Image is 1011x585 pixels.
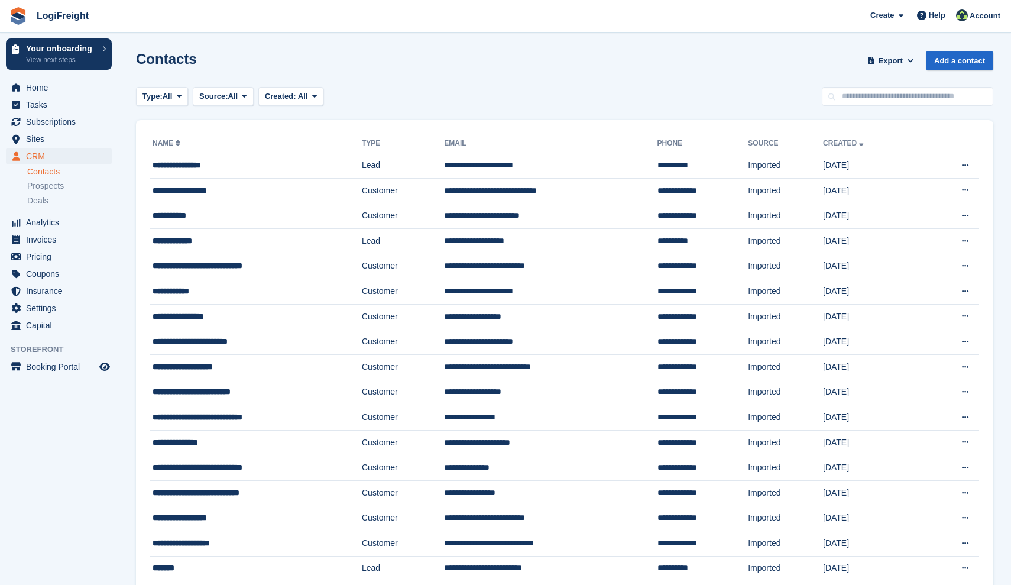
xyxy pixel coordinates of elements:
p: View next steps [26,54,96,65]
a: menu [6,96,112,113]
td: [DATE] [823,354,922,380]
td: Imported [748,506,823,531]
td: Imported [748,531,823,557]
td: Imported [748,405,823,431]
img: stora-icon-8386f47178a22dfd0bd8f6a31ec36ba5ce8667c1dd55bd0f319d3a0aa187defe.svg [9,7,27,25]
a: menu [6,300,112,316]
td: [DATE] [823,506,922,531]
td: Customer [362,430,444,455]
span: Subscriptions [26,114,97,130]
a: Created [823,139,866,147]
span: Source: [199,91,228,102]
a: menu [6,283,112,299]
span: Pricing [26,248,97,265]
td: [DATE] [823,254,922,279]
td: Imported [748,354,823,380]
a: Add a contact [926,51,993,70]
td: Imported [748,153,823,179]
td: Imported [748,455,823,481]
td: Imported [748,279,823,305]
a: LogiFreight [32,6,93,25]
a: menu [6,231,112,248]
td: Imported [748,254,823,279]
td: Customer [362,380,444,405]
td: [DATE] [823,153,922,179]
a: menu [6,148,112,164]
td: Imported [748,228,823,254]
td: Imported [748,178,823,203]
td: Customer [362,178,444,203]
span: Export [879,55,903,67]
a: menu [6,248,112,265]
td: [DATE] [823,178,922,203]
td: [DATE] [823,203,922,229]
img: Jesse Smith [956,9,968,21]
span: Type: [142,91,163,102]
a: menu [6,114,112,130]
td: Imported [748,480,823,506]
a: Contacts [27,166,112,177]
th: Type [362,134,444,153]
span: Deals [27,195,48,206]
td: [DATE] [823,531,922,557]
td: [DATE] [823,480,922,506]
span: Help [929,9,945,21]
td: Customer [362,279,444,305]
span: Account [970,10,1000,22]
td: Imported [748,304,823,329]
a: Preview store [98,360,112,374]
td: Customer [362,304,444,329]
span: Invoices [26,231,97,248]
td: Customer [362,254,444,279]
span: Created: [265,92,296,101]
th: Phone [657,134,748,153]
td: Imported [748,430,823,455]
td: [DATE] [823,279,922,305]
td: Customer [362,455,444,481]
td: Imported [748,556,823,581]
span: CRM [26,148,97,164]
td: Lead [362,153,444,179]
td: [DATE] [823,228,922,254]
span: Sites [26,131,97,147]
a: menu [6,214,112,231]
span: Storefront [11,344,118,355]
a: menu [6,79,112,96]
th: Source [748,134,823,153]
td: [DATE] [823,455,922,481]
td: Customer [362,203,444,229]
span: Settings [26,300,97,316]
a: menu [6,317,112,334]
a: Name [153,139,183,147]
th: Email [444,134,657,153]
td: Imported [748,203,823,229]
td: [DATE] [823,329,922,355]
a: menu [6,358,112,375]
td: Lead [362,556,444,581]
a: Prospects [27,180,112,192]
span: Insurance [26,283,97,299]
a: menu [6,266,112,282]
td: [DATE] [823,304,922,329]
span: All [163,91,173,102]
td: Imported [748,380,823,405]
span: Analytics [26,214,97,231]
p: Your onboarding [26,44,96,53]
button: Type: All [136,87,188,106]
td: Customer [362,531,444,557]
span: Tasks [26,96,97,113]
span: Booking Portal [26,358,97,375]
td: [DATE] [823,405,922,431]
td: [DATE] [823,380,922,405]
span: All [228,91,238,102]
a: menu [6,131,112,147]
span: Capital [26,317,97,334]
button: Export [864,51,916,70]
td: Customer [362,480,444,506]
td: Customer [362,405,444,431]
h1: Contacts [136,51,197,67]
td: Customer [362,506,444,531]
td: Imported [748,329,823,355]
span: Coupons [26,266,97,282]
button: Source: All [193,87,254,106]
